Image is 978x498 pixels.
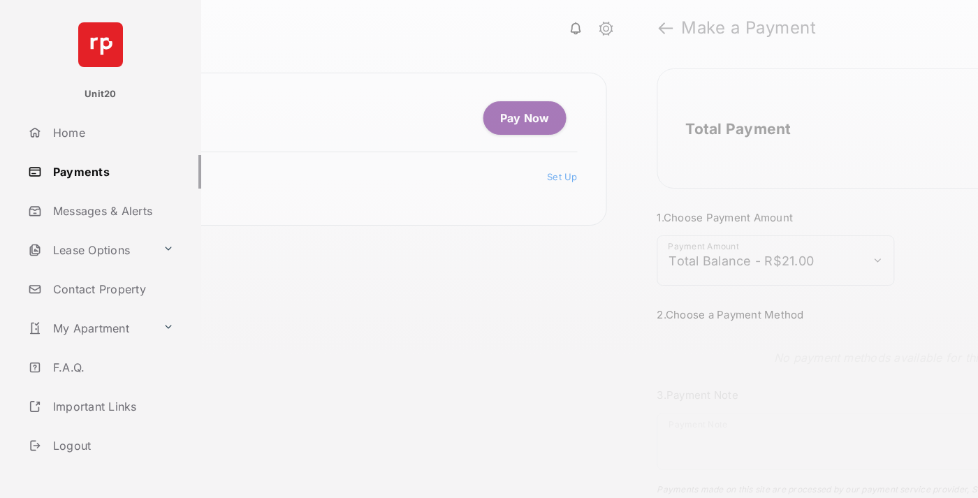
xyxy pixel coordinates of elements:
a: My Apartment [22,312,157,345]
a: F.A.Q. [22,351,201,384]
a: Payments [22,155,201,189]
h2: Total Payment [685,120,791,138]
a: Contact Property [22,272,201,306]
a: Lease Options [22,233,157,267]
a: Important Links [22,390,180,423]
strong: Make a Payment [681,20,816,36]
a: Messages & Alerts [22,194,201,228]
p: Unit20 [85,87,117,101]
a: Home [22,116,201,149]
a: Logout [22,429,201,462]
img: svg+xml;base64,PHN2ZyB4bWxucz0iaHR0cDovL3d3dy53My5vcmcvMjAwMC9zdmciIHdpZHRoPSI2NCIgaGVpZ2h0PSI2NC... [78,22,123,67]
a: Set Up [547,171,578,182]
